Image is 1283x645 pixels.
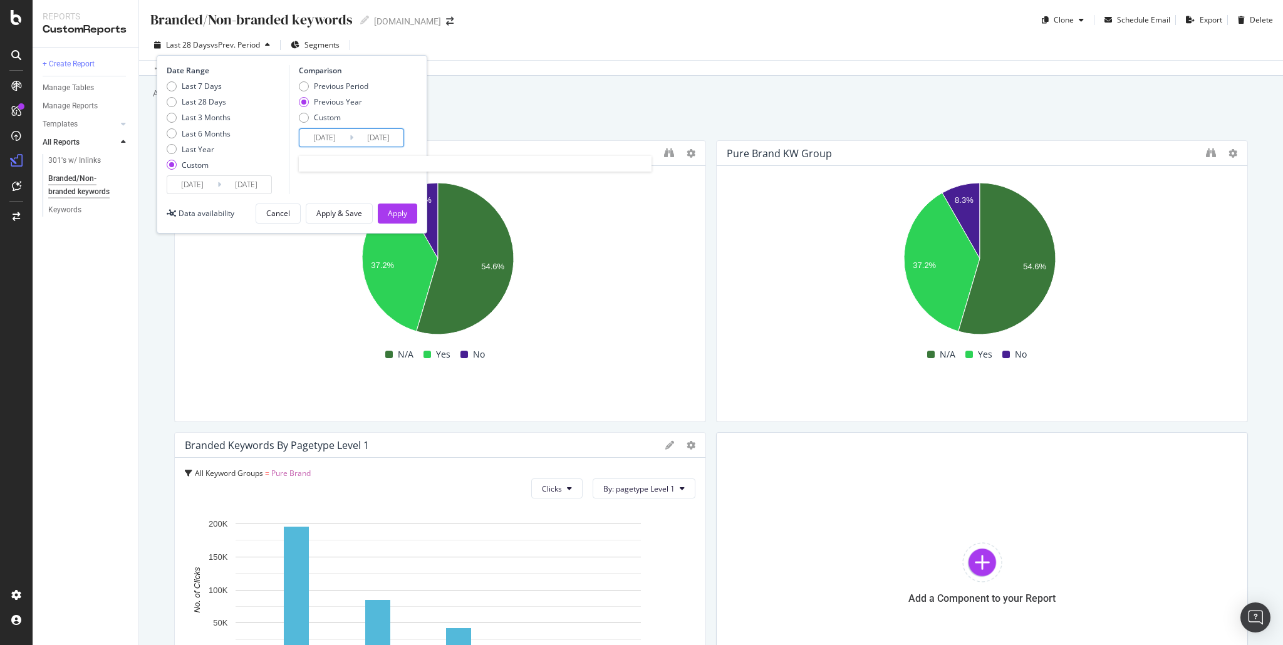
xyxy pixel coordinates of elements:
[314,81,368,91] div: Previous Period
[1233,10,1273,30] button: Delete
[149,35,275,55] button: Last 28 DaysvsPrev. Period
[360,16,369,24] i: Edit report name
[167,96,231,107] div: Last 28 Days
[167,160,231,170] div: Custom
[1181,10,1222,30] button: Export
[314,96,362,107] div: Previous Year
[43,100,130,113] a: Manage Reports
[43,81,130,95] a: Manage Tables
[179,208,234,219] div: Data availability
[167,81,231,91] div: Last 7 Days
[182,112,231,123] div: Last 3 Months
[1200,14,1222,25] div: Export
[436,347,450,362] span: Yes
[265,468,269,478] span: =
[48,172,122,199] div: Branded/Non-branded keywords
[314,112,341,123] div: Custom
[306,204,373,224] button: Apply & Save
[43,81,94,95] div: Manage Tables
[908,592,1056,604] div: Add a Component to your Report
[167,144,231,155] div: Last Year
[185,439,369,452] div: Branded Keywords By pagetype Level 1
[221,176,271,194] input: End Date
[299,129,350,147] input: Start Date
[166,39,210,50] span: Last 28 Days
[940,347,955,362] span: N/A
[182,160,209,170] div: Custom
[43,136,117,149] a: All Reports
[286,35,345,55] button: Segments
[43,118,117,131] a: Templates
[210,39,260,50] span: vs Prev. Period
[316,208,362,219] div: Apply & Save
[43,58,95,71] div: + Create Report
[185,176,692,345] svg: A chart.
[43,23,128,37] div: CustomReports
[209,586,228,595] text: 100K
[978,347,992,362] span: Yes
[43,58,130,71] a: + Create Report
[1099,10,1170,30] button: Schedule Email
[182,81,222,91] div: Last 7 Days
[182,96,226,107] div: Last 28 Days
[1054,14,1074,25] div: Clone
[473,347,485,362] span: No
[371,261,394,270] text: 37.2%
[167,176,217,194] input: Start Date
[1015,347,1027,362] span: No
[43,118,78,131] div: Templates
[152,87,252,100] div: Add a short description
[1117,14,1170,25] div: Schedule Email
[174,140,706,422] div: Brand-owned KW groupA chart.N/AYesNo
[271,468,311,478] span: Pure Brand
[299,81,368,91] div: Previous Period
[1023,262,1046,271] text: 54.6%
[209,552,228,562] text: 150K
[48,204,81,217] div: Keywords
[213,619,227,628] text: 50K
[353,129,403,147] input: End Date
[48,154,101,167] div: 301's w/ Inlinks
[913,261,936,270] text: 37.2%
[531,478,583,498] button: Clicks
[542,483,562,494] span: Clicks
[48,172,130,199] a: Branded/Non-branded keywords
[43,136,80,149] div: All Reports
[481,262,504,271] text: 54.6%
[43,10,128,23] div: Reports
[299,96,368,107] div: Previous Year
[955,195,974,205] text: 8.3%
[48,154,130,167] a: 301's w/ Inlinks
[266,208,290,219] div: Cancel
[182,144,214,155] div: Last Year
[1250,14,1273,25] div: Delete
[727,147,832,160] div: Pure brand KW group
[48,204,130,217] a: Keywords
[299,112,368,123] div: Custom
[593,478,695,498] button: By: pagetype Level 1
[664,148,674,158] div: binoculars
[304,39,340,50] span: Segments
[1037,10,1089,30] button: Clone
[716,140,1248,422] div: Pure brand KW groupA chart.N/AYesNo
[378,204,417,224] button: Apply
[398,347,413,362] span: N/A
[192,567,202,612] text: No. of Clicks
[149,10,353,29] div: Branded/Non-branded keywords
[388,208,407,219] div: Apply
[299,65,408,76] div: Comparison
[727,176,1234,345] svg: A chart.
[446,17,454,26] div: arrow-right-arrow-left
[43,100,98,113] div: Manage Reports
[182,128,231,139] div: Last 6 Months
[167,65,286,76] div: Date Range
[256,204,301,224] button: Cancel
[1240,602,1270,632] div: Open Intercom Messenger
[167,128,231,139] div: Last 6 Months
[1206,148,1216,158] div: binoculars
[195,468,263,478] span: All Keyword Groups
[167,112,231,123] div: Last 3 Months
[374,15,441,28] div: [DOMAIN_NAME]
